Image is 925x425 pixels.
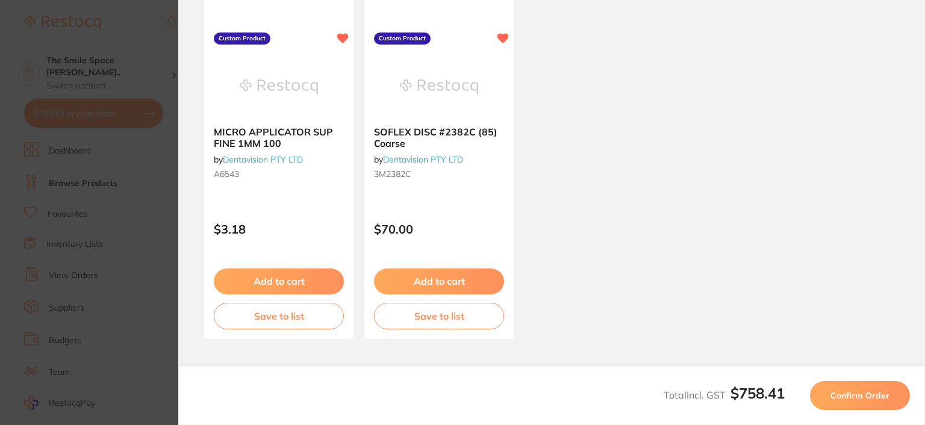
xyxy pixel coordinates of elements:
span: by [214,154,303,165]
span: Confirm Order [830,390,889,401]
span: Total Incl. GST [664,389,785,401]
a: Dentavision PTY LTD [383,154,463,165]
b: $758.41 [730,384,785,402]
button: Add to cart [214,268,344,294]
label: Custom Product [214,33,270,45]
button: Confirm Order [810,381,910,410]
button: Save to list [374,303,504,329]
p: $3.18 [214,222,344,236]
label: Custom Product [374,33,431,45]
button: Save to list [214,303,344,329]
small: A6543 [214,169,344,179]
img: SOFLEX DISC #2382C (85) Coarse [400,57,478,117]
small: 3M2382C [374,169,504,179]
span: by [374,154,463,165]
b: SOFLEX DISC #2382C (85) Coarse [374,126,504,149]
button: Add to cart [374,268,504,294]
a: Dentavision PTY LTD [223,154,303,165]
p: $70.00 [374,222,504,236]
b: MICRO APPLICATOR SUP FINE 1MM 100 [214,126,344,149]
img: MICRO APPLICATOR SUP FINE 1MM 100 [240,57,318,117]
